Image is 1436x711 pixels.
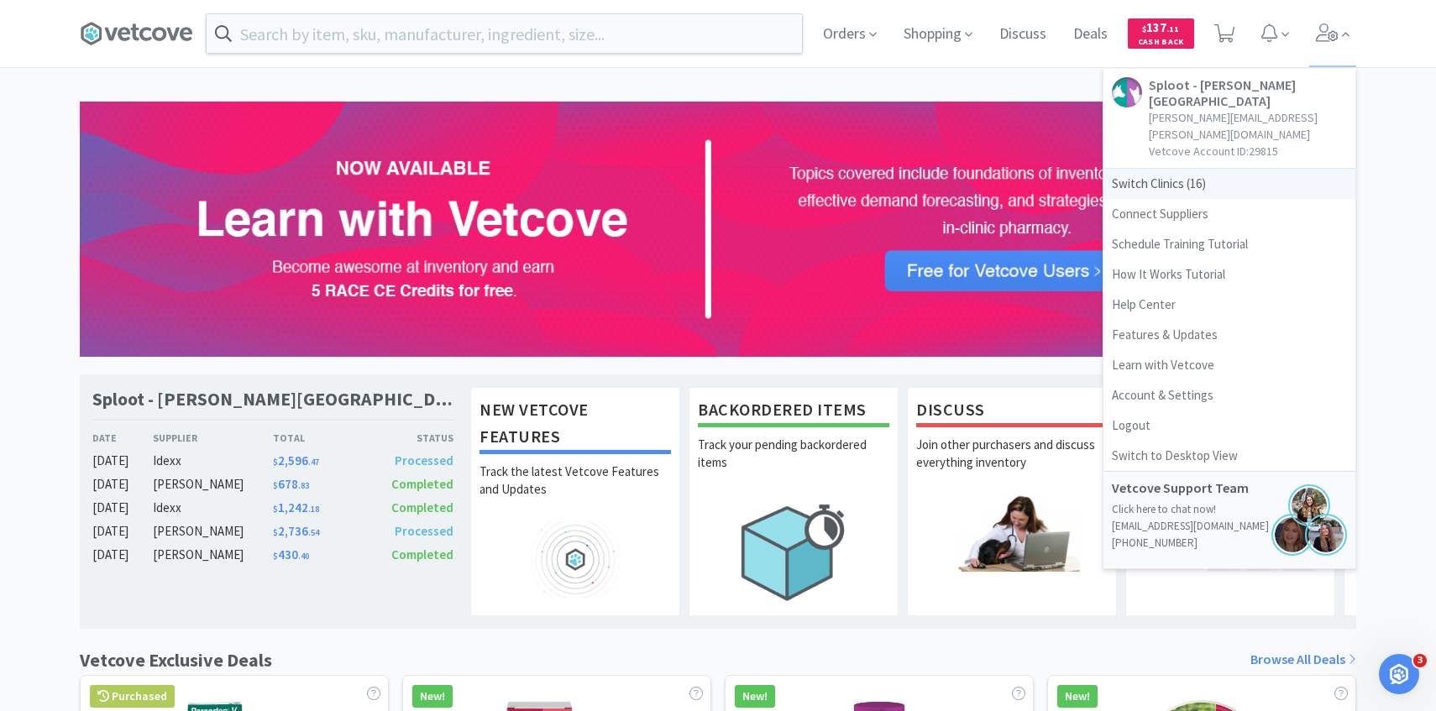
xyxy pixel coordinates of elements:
h1: Discuss [916,396,1108,427]
input: Search by item, sku, manufacturer, ingredient, size... [207,14,802,53]
p: [PHONE_NUMBER] [1112,535,1347,552]
a: Browse All Deals [1250,649,1356,671]
span: Completed [391,546,453,562]
a: [DATE]Idexx$1,242.18Completed [92,498,453,518]
span: . 83 [298,480,309,491]
iframe: Intercom live chat [1379,654,1419,694]
span: $ [273,527,278,538]
span: . 11 [1166,24,1179,34]
span: . 54 [308,527,319,538]
a: [DATE][PERSON_NAME]$678.83Completed [92,474,453,494]
img: hero_backorders.png [698,494,889,609]
span: 430 [273,546,309,562]
a: Features & Updates [1103,320,1355,350]
div: [PERSON_NAME] [153,474,273,494]
a: How It Works Tutorial [1103,259,1355,290]
span: Switch Clinics ( 16 ) [1103,169,1355,199]
span: $ [1142,24,1146,34]
p: Track the latest Vetcove Features and Updates [480,463,671,521]
a: DiscussJoin other purchasers and discuss everything inventory [907,387,1117,615]
span: . 47 [308,457,319,468]
div: [DATE] [92,521,153,541]
a: Sploot - [PERSON_NAME][GEOGRAPHIC_DATA][PERSON_NAME][EMAIL_ADDRESS][PERSON_NAME][DOMAIN_NAME]Vetc... [1103,69,1355,169]
a: Click here to chat now! [1112,502,1216,516]
span: . 40 [298,551,309,562]
div: Idexx [153,498,273,518]
div: Supplier [153,430,273,446]
a: Logout [1103,410,1355,441]
span: 137 [1142,19,1179,35]
div: Date [92,430,153,446]
span: Processed [395,452,453,468]
span: $ [273,504,278,515]
h1: Backordered Items [698,396,889,427]
img: hero_feature_roadmap.png [480,521,671,598]
a: Deals [1067,27,1114,42]
span: $ [273,551,278,562]
span: 2,596 [273,452,319,468]
a: $137.11Cash Back [1128,11,1194,56]
h1: Vetcove Exclusive Deals [80,646,272,675]
span: 1,242 [273,499,319,515]
div: [DATE] [92,474,153,494]
h5: Vetcove Support Team [1112,480,1280,496]
a: New Vetcove FeaturesTrack the latest Vetcove Features and Updates [470,387,680,615]
div: Total [273,430,364,446]
span: Completed [391,476,453,492]
a: Connect Suppliers [1103,199,1355,229]
img: 72e902af0f5a4fbaa8a378133742b35d.png [80,102,1356,357]
div: Status [363,430,453,446]
div: Idexx [153,451,273,471]
div: [DATE] [92,498,153,518]
img: jenna.png [1305,514,1347,556]
span: Completed [391,499,453,515]
span: 3 [1413,654,1427,667]
img: hannah.png [1288,484,1330,526]
span: 2,736 [273,523,319,539]
a: [DATE]Idexx$2,596.47Processed [92,451,453,471]
img: jules.png [1271,514,1313,556]
div: [PERSON_NAME] [153,521,273,541]
a: Schedule Training Tutorial [1103,229,1355,259]
a: Help Center [1103,290,1355,320]
p: [EMAIL_ADDRESS][DOMAIN_NAME] [1112,518,1347,535]
a: Learn with Vetcove [1103,350,1355,380]
a: [DATE][PERSON_NAME]$430.40Completed [92,545,453,565]
span: $ [273,457,278,468]
a: Backordered ItemsTrack your pending backordered items [689,387,899,615]
a: Discuss [993,27,1053,42]
p: Join other purchasers and discuss everything inventory [916,436,1108,494]
a: [DATE][PERSON_NAME]$2,736.54Processed [92,521,453,541]
span: Cash Back [1138,38,1184,49]
div: [PERSON_NAME] [153,545,273,565]
p: Vetcove Account ID: 29815 [1149,143,1347,159]
h5: Sploot - [PERSON_NAME][GEOGRAPHIC_DATA] [1149,77,1347,109]
a: Account & Settings [1103,380,1355,410]
h1: Sploot - [PERSON_NAME][GEOGRAPHIC_DATA] [92,387,453,411]
p: [PERSON_NAME][EMAIL_ADDRESS][PERSON_NAME][DOMAIN_NAME] [1149,109,1347,143]
span: $ [273,480,278,491]
span: . 18 [308,504,319,515]
div: [DATE] [92,545,153,565]
a: Switch to Desktop View [1103,441,1355,471]
span: Processed [395,523,453,539]
div: [DATE] [92,451,153,471]
img: hero_discuss.png [916,494,1108,571]
span: 678 [273,476,309,492]
h1: New Vetcove Features [480,396,671,454]
p: Track your pending backordered items [698,436,889,494]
